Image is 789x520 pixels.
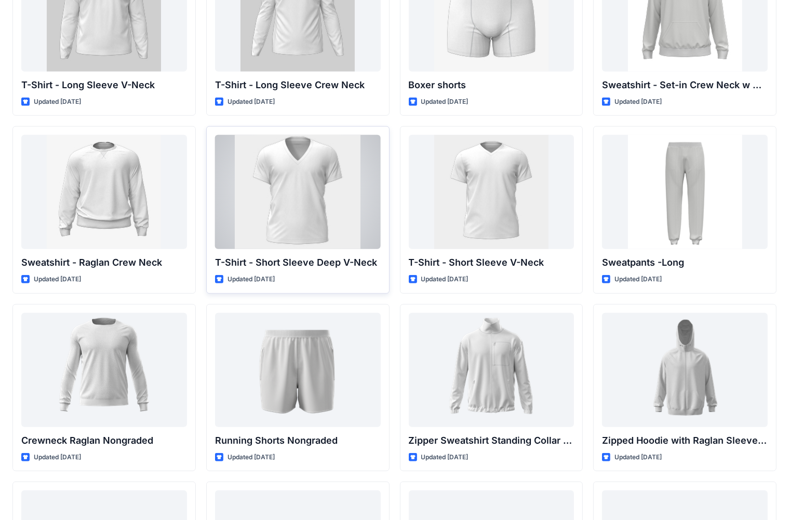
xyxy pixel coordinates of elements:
[602,135,768,249] a: Sweatpants -Long
[602,255,768,270] p: Sweatpants -Long
[34,274,81,285] p: Updated [DATE]
[215,255,381,270] p: T-Shirt - Short Sleeve Deep V-Neck
[409,78,574,92] p: Boxer shorts
[21,255,187,270] p: Sweatshirt - Raglan Crew Neck
[409,433,574,448] p: Zipper Sweatshirt Standing Collar Nongraded
[602,78,768,92] p: Sweatshirt - Set-in Crew Neck w Kangaroo Pocket
[614,452,662,463] p: Updated [DATE]
[421,452,469,463] p: Updated [DATE]
[602,433,768,448] p: Zipped Hoodie with Raglan Sleeve Nongraded
[215,135,381,249] a: T-Shirt - Short Sleeve Deep V-Neck
[409,135,574,249] a: T-Shirt - Short Sleeve V-Neck
[215,433,381,448] p: Running Shorts Nongraded
[228,274,275,285] p: Updated [DATE]
[614,97,662,107] p: Updated [DATE]
[21,135,187,249] a: Sweatshirt - Raglan Crew Neck
[21,313,187,427] a: Crewneck Raglan Nongraded
[34,452,81,463] p: Updated [DATE]
[21,78,187,92] p: T-Shirt - Long Sleeve V-Neck
[228,452,275,463] p: Updated [DATE]
[409,255,574,270] p: T-Shirt - Short Sleeve V-Neck
[614,274,662,285] p: Updated [DATE]
[421,97,469,107] p: Updated [DATE]
[21,433,187,448] p: Crewneck Raglan Nongraded
[421,274,469,285] p: Updated [DATE]
[215,78,381,92] p: T-Shirt - Long Sleeve Crew Neck
[228,97,275,107] p: Updated [DATE]
[215,313,381,427] a: Running Shorts Nongraded
[409,313,574,427] a: Zipper Sweatshirt Standing Collar Nongraded
[602,313,768,427] a: Zipped Hoodie with Raglan Sleeve Nongraded
[34,97,81,107] p: Updated [DATE]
